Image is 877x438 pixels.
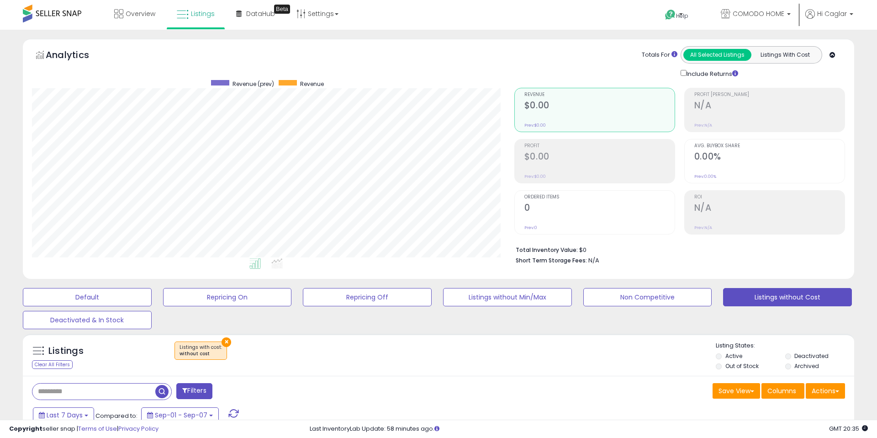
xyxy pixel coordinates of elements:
[694,100,845,112] h2: N/A
[805,9,853,30] a: Hi Caglar
[32,360,73,369] div: Clear All Filters
[524,195,675,200] span: Ordered Items
[118,424,158,433] a: Privacy Policy
[716,342,854,350] p: Listing States:
[33,407,94,423] button: Last 7 Days
[222,337,231,347] button: ×
[806,383,845,399] button: Actions
[733,9,784,18] span: COMODO HOME
[176,383,212,399] button: Filters
[163,288,292,306] button: Repricing On
[46,48,107,64] h5: Analytics
[180,344,222,358] span: Listings with cost :
[725,362,759,370] label: Out of Stock
[751,49,819,61] button: Listings With Cost
[516,256,587,264] b: Short Term Storage Fees:
[713,383,760,399] button: Save View
[794,352,829,360] label: Deactivated
[694,144,845,149] span: Avg. Buybox Share
[694,195,845,200] span: ROI
[683,49,751,61] button: All Selected Listings
[761,383,804,399] button: Columns
[676,12,688,20] span: Help
[300,80,324,88] span: Revenue
[588,256,599,265] span: N/A
[583,288,712,306] button: Non Competitive
[817,9,847,18] span: Hi Caglar
[9,425,158,433] div: seller snap | |
[47,411,83,420] span: Last 7 Days
[665,9,676,21] i: Get Help
[191,9,215,18] span: Listings
[767,386,796,395] span: Columns
[274,5,290,14] div: Tooltip anchor
[180,351,222,357] div: without cost
[524,144,675,149] span: Profit
[23,311,152,329] button: Deactivated & In Stock
[141,407,219,423] button: Sep-01 - Sep-07
[48,345,84,358] h5: Listings
[794,362,819,370] label: Archived
[524,174,546,179] small: Prev: $0.00
[310,425,868,433] div: Last InventoryLab Update: 58 minutes ago.
[524,203,675,215] h2: 0
[303,288,432,306] button: Repricing Off
[78,424,117,433] a: Terms of Use
[9,424,42,433] strong: Copyright
[694,174,716,179] small: Prev: 0.00%
[694,151,845,164] h2: 0.00%
[829,424,868,433] span: 2025-09-15 20:35 GMT
[95,411,137,420] span: Compared to:
[694,123,712,128] small: Prev: N/A
[246,9,275,18] span: DataHub
[524,92,675,97] span: Revenue
[642,51,677,59] div: Totals For
[23,288,152,306] button: Default
[658,2,706,30] a: Help
[694,92,845,97] span: Profit [PERSON_NAME]
[516,246,578,254] b: Total Inventory Value:
[516,244,838,255] li: $0
[524,123,546,128] small: Prev: $0.00
[524,100,675,112] h2: $0.00
[723,288,852,306] button: Listings without Cost
[155,411,207,420] span: Sep-01 - Sep-07
[524,151,675,164] h2: $0.00
[524,225,537,230] small: Prev: 0
[232,80,274,88] span: Revenue (prev)
[694,225,712,230] small: Prev: N/A
[443,288,572,306] button: Listings without Min/Max
[126,9,155,18] span: Overview
[725,352,742,360] label: Active
[674,68,749,79] div: Include Returns
[694,203,845,215] h2: N/A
